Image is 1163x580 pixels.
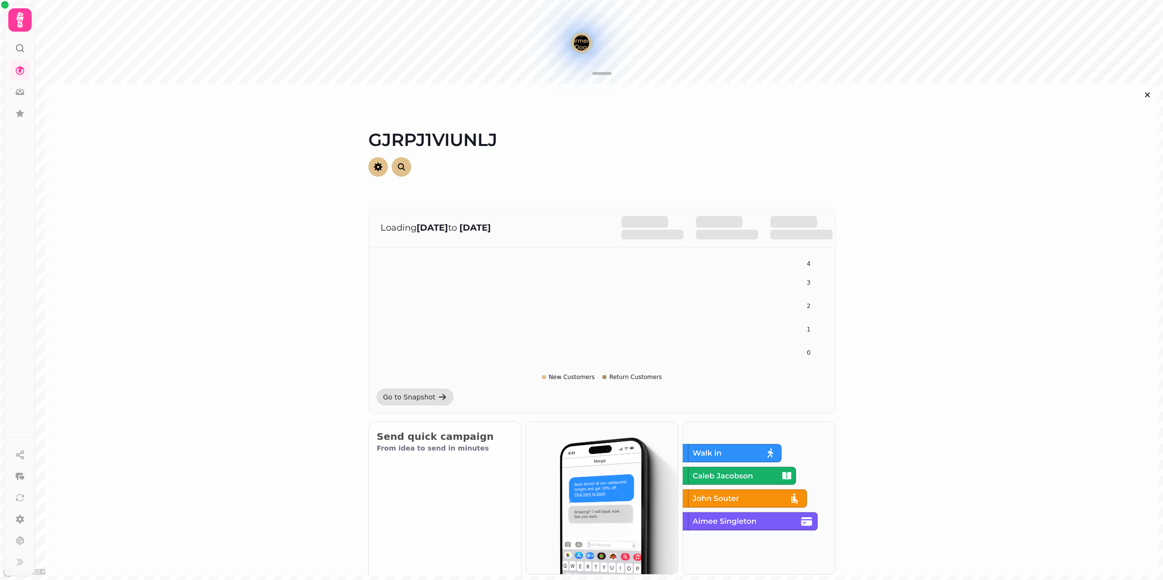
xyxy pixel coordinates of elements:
[574,35,589,51] button: The Farmers Dog
[807,326,811,333] tspan: 1
[574,35,589,54] div: Map marker
[381,221,602,235] p: Loading to
[377,430,513,443] h2: Send quick campaign
[377,443,513,453] p: From idea to send in minutes
[3,566,46,577] a: Mapbox logo
[417,222,448,233] strong: [DATE]
[683,422,835,574] img: Bookings
[1140,87,1155,103] button: Close drawer
[602,373,662,381] div: Return Customers
[807,279,811,286] tspan: 3
[368,107,836,149] h1: GJRPJ1VIUNLJ
[459,222,491,233] strong: [DATE]
[807,303,811,309] tspan: 2
[383,392,436,402] div: Go to Snapshot
[807,349,811,356] tspan: 0
[526,422,678,574] img: Inbox
[377,389,454,405] a: Go to Snapshot
[542,373,595,381] div: New Customers
[807,260,811,267] tspan: 4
